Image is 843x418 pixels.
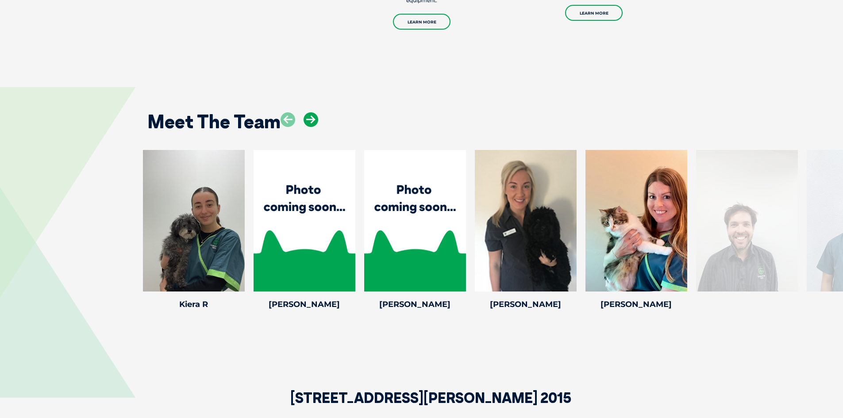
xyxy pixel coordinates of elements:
h4: [PERSON_NAME] [364,300,466,308]
h2: Meet The Team [147,112,281,131]
h4: [PERSON_NAME] [475,300,577,308]
a: Learn More [393,14,450,30]
h4: Kiera R [143,300,245,308]
h4: [PERSON_NAME] [585,300,687,308]
a: Learn More [565,5,623,21]
h4: [PERSON_NAME] [254,300,355,308]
